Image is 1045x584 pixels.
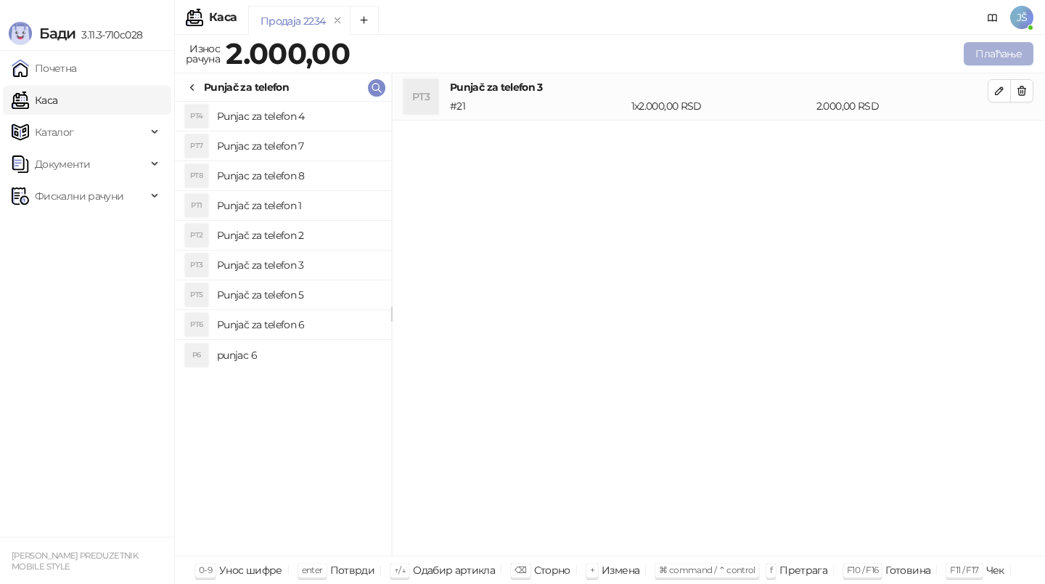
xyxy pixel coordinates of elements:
[185,105,208,128] div: PT4
[302,564,323,575] span: enter
[185,134,208,158] div: PT7
[185,164,208,187] div: PT8
[447,98,628,114] div: # 21
[75,28,142,41] span: 3.11.3-710c028
[217,134,380,158] h4: Punjac za telefon 7
[628,98,814,114] div: 1 x 2.000,00 RSD
[9,22,32,45] img: Logo
[209,12,237,23] div: Каса
[770,564,772,575] span: f
[183,39,223,68] div: Износ рачуна
[185,224,208,247] div: PT2
[219,561,282,580] div: Унос шифре
[403,79,438,114] div: PT3
[394,564,406,575] span: ↑/↓
[217,224,380,247] h4: Punjač za telefon 2
[217,344,380,367] h4: punjac 6
[199,564,212,575] span: 0-9
[12,86,57,115] a: Каса
[515,564,526,575] span: ⌫
[39,25,75,42] span: Бади
[847,564,878,575] span: F10 / F16
[12,54,77,83] a: Почетна
[950,564,978,575] span: F11 / F17
[217,164,380,187] h4: Punjac za telefon 8
[814,98,991,114] div: 2.000,00 RSD
[185,254,208,277] div: PT3
[602,561,639,580] div: Измена
[226,36,350,71] strong: 2.000,00
[981,6,1004,29] a: Документација
[590,564,594,575] span: +
[261,13,325,29] div: Продаја 2234
[35,182,123,211] span: Фискални рачуни
[217,254,380,277] h4: Punjač za telefon 3
[534,561,570,580] div: Сторно
[217,283,380,307] h4: Punjač za telefon 5
[12,551,138,572] small: [PERSON_NAME] PREDUZETNIK MOBILE STYLE
[204,79,289,95] div: Punjač za telefon
[986,561,1004,580] div: Чек
[35,150,90,179] span: Документи
[779,561,827,580] div: Претрага
[350,6,379,35] button: Add tab
[413,561,495,580] div: Одабир артикла
[185,313,208,336] div: PT6
[185,283,208,307] div: PT5
[185,344,208,367] div: P6
[659,564,755,575] span: ⌘ command / ⌃ control
[330,561,375,580] div: Потврди
[175,102,391,556] div: grid
[185,194,208,217] div: PT1
[964,42,1033,65] button: Плаћање
[328,15,347,27] button: remove
[35,118,74,147] span: Каталог
[450,79,988,95] h4: Punjač za telefon 3
[217,313,380,336] h4: Punjač za telefon 6
[885,561,930,580] div: Готовина
[217,105,380,128] h4: Punjac za telefon 4
[1010,6,1033,29] span: JŠ
[217,194,380,217] h4: Punjač za telefon 1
